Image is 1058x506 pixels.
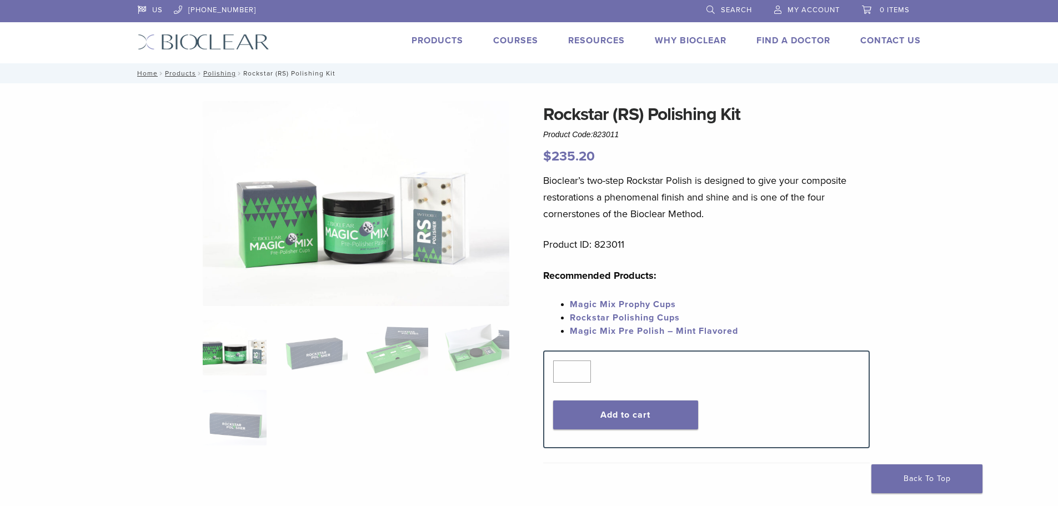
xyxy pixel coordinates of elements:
[364,320,428,375] img: Rockstar (RS) Polishing Kit - Image 3
[203,390,267,445] img: Rockstar (RS) Polishing Kit - Image 5
[203,69,236,77] a: Polishing
[655,35,726,46] a: Why Bioclear
[570,312,680,323] a: Rockstar Polishing Cups
[871,464,982,493] a: Back To Top
[880,6,910,14] span: 0 items
[543,172,870,222] p: Bioclear’s two-step Rockstar Polish is designed to give your composite restorations a phenomenal ...
[543,269,656,282] strong: Recommended Products:
[543,148,551,164] span: $
[788,6,840,14] span: My Account
[543,236,870,253] p: Product ID: 823011
[158,71,165,76] span: /
[412,35,463,46] a: Products
[196,71,203,76] span: /
[553,400,698,429] button: Add to cart
[138,34,269,50] img: Bioclear
[283,320,347,375] img: Rockstar (RS) Polishing Kit - Image 2
[860,35,921,46] a: Contact Us
[756,35,830,46] a: Find A Doctor
[203,320,267,375] img: DSC_6582-copy-324x324.jpg
[493,35,538,46] a: Courses
[134,69,158,77] a: Home
[165,69,196,77] a: Products
[203,101,509,306] img: DSC_6582 copy
[543,130,619,139] span: Product Code:
[570,299,676,310] a: Magic Mix Prophy Cups
[593,130,619,139] span: 823011
[129,63,929,83] nav: Rockstar (RS) Polishing Kit
[721,6,752,14] span: Search
[543,101,870,128] h1: Rockstar (RS) Polishing Kit
[236,71,243,76] span: /
[543,148,595,164] bdi: 235.20
[568,35,625,46] a: Resources
[570,325,738,337] a: Magic Mix Pre Polish – Mint Flavored
[445,320,509,375] img: Rockstar (RS) Polishing Kit - Image 4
